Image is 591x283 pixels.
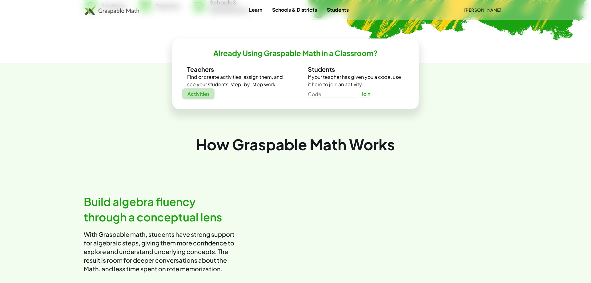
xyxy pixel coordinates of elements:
[187,65,283,73] h3: Teachers
[308,73,404,88] p: If your teacher has given you a code, use it here to join an activity.
[308,65,404,73] h3: Students
[182,88,215,99] a: Activities
[464,7,501,13] span: [PERSON_NAME]
[459,4,506,15] button: [PERSON_NAME]
[244,4,267,15] a: Learn
[84,134,507,155] div: How Graspable Math Works
[361,91,370,97] span: Join
[187,91,210,97] span: Activities
[213,48,378,58] h2: Already Using Graspable Math in a Classroom?
[267,4,322,15] a: Schools & Districts
[84,194,238,225] h2: Build algebra fluency through a conceptual lens
[322,4,354,15] a: Students
[84,230,238,273] p: With Graspable math, students have strong support for algebraic steps, giving them more confidenc...
[356,88,376,99] a: Join
[187,73,283,88] p: Find or create activities, assign them, and see your students' step-by-step work.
